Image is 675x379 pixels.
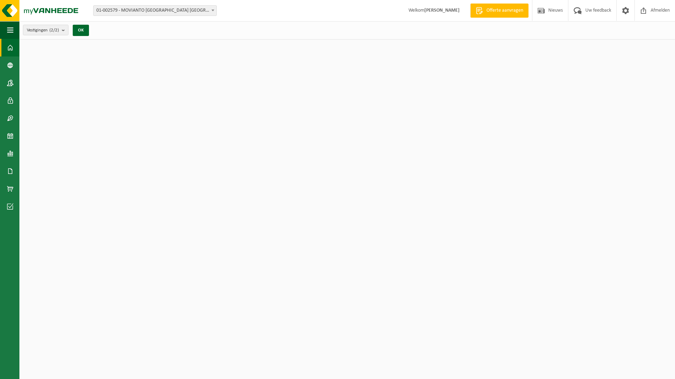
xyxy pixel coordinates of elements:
[470,4,528,18] a: Offerte aanvragen
[93,5,217,16] span: 01-002579 - MOVIANTO BELGIUM NV - EREMBODEGEM
[485,7,525,14] span: Offerte aanvragen
[424,8,460,13] strong: [PERSON_NAME]
[94,6,216,16] span: 01-002579 - MOVIANTO BELGIUM NV - EREMBODEGEM
[49,28,59,32] count: (2/2)
[27,25,59,36] span: Vestigingen
[23,25,68,35] button: Vestigingen(2/2)
[73,25,89,36] button: OK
